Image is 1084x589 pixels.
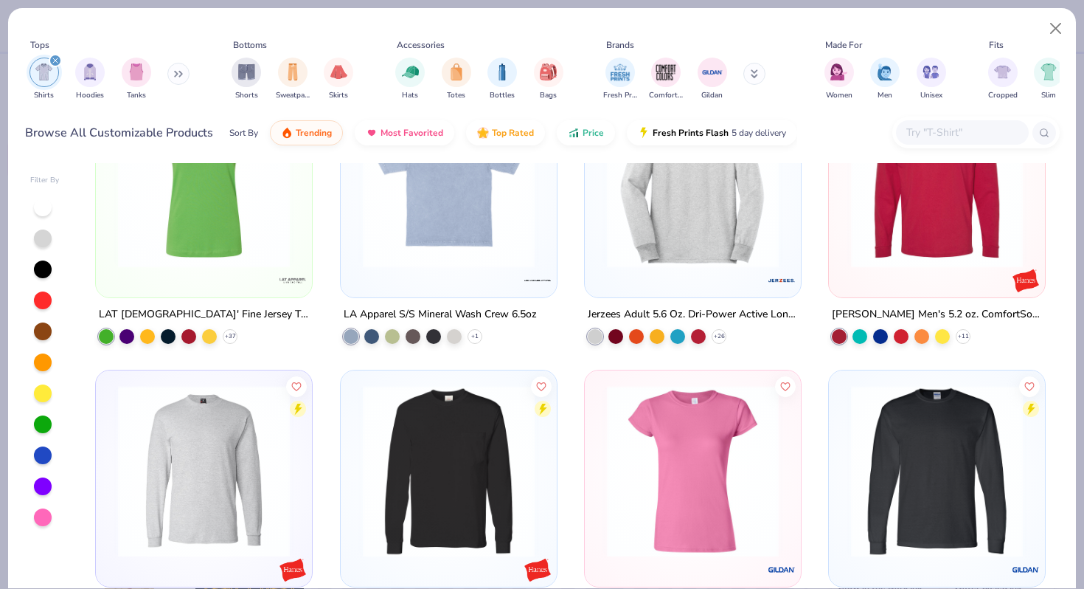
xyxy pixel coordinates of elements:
[75,58,105,101] div: filter for Hoodies
[830,63,847,80] img: Women Image
[534,58,563,101] div: filter for Bags
[649,58,683,101] div: filter for Comfort Colors
[395,58,425,101] div: filter for Hats
[128,63,145,80] img: Tanks Image
[1034,58,1063,101] div: filter for Slim
[878,90,892,101] span: Men
[627,120,797,145] button: Fresh Prints Flash5 day delivery
[988,58,1018,101] button: filter button
[30,38,49,52] div: Tops
[523,555,552,585] img: Hanes logo
[279,555,308,585] img: Hanes logo
[701,61,723,83] img: Gildan Image
[329,90,348,101] span: Skirts
[767,266,796,295] img: Jerzees logo
[355,385,542,557] img: bd81c23a-f993-4e0f-9cab-2fa2350692aa
[324,58,353,101] button: filter button
[477,127,489,139] img: TopRated.gif
[366,127,378,139] img: most_fav.gif
[296,127,332,139] span: Trending
[540,63,556,80] img: Bags Image
[583,127,604,139] span: Price
[471,332,479,341] span: + 1
[917,58,946,101] button: filter button
[30,175,60,186] div: Filter By
[870,58,900,101] div: filter for Men
[824,58,854,101] button: filter button
[487,58,517,101] button: filter button
[877,63,893,80] img: Men Image
[344,306,537,324] div: LA Apparel S/S Mineral Wash Crew 6.5oz
[99,306,309,324] div: LAT [DEMOGRAPHIC_DATA]' Fine Jersey T-Shirt
[905,124,1018,141] input: Try "T-Shirt"
[994,63,1011,80] img: Cropped Image
[917,58,946,101] div: filter for Unisex
[732,125,786,142] span: 5 day delivery
[655,61,677,83] img: Comfort Colors Image
[920,90,942,101] span: Unisex
[276,58,310,101] div: filter for Sweatpants
[649,58,683,101] button: filter button
[767,555,796,585] img: Gildan logo
[466,120,545,145] button: Top Rated
[238,63,255,80] img: Shorts Image
[989,38,1004,52] div: Fits
[844,385,1030,557] img: 34ac80a5-44ad-47ba-b5c9-7fdccea69685
[1042,15,1070,43] button: Close
[34,90,54,101] span: Shirts
[122,58,151,101] div: filter for Tanks
[870,58,900,101] button: filter button
[588,306,798,324] div: Jerzees Adult 5.6 Oz. Dri-Power Active Long-Sleeve T-Shirt
[402,90,418,101] span: Hats
[286,376,307,397] button: Like
[279,266,308,295] img: LAT logo
[1034,58,1063,101] button: filter button
[232,58,261,101] button: filter button
[649,90,683,101] span: Comfort Colors
[786,385,973,557] img: bee06d06-e51d-49e5-a9df-11d211650894
[29,58,59,101] button: filter button
[402,63,419,80] img: Hats Image
[603,90,637,101] span: Fresh Prints
[276,90,310,101] span: Sweatpants
[442,58,471,101] div: filter for Totes
[600,96,786,268] img: 41771f5c-6788-4f4b-bcbe-e1bb168cb333
[355,120,454,145] button: Most Favorited
[397,38,445,52] div: Accessories
[530,376,551,397] button: Like
[487,58,517,101] div: filter for Bottles
[448,63,465,80] img: Totes Image
[523,266,552,295] img: LA Apparel logo
[638,127,650,139] img: flash.gif
[492,127,534,139] span: Top Rated
[542,385,729,557] img: c2ebf631-2d6e-4809-a0ac-b4080a8a0839
[494,63,510,80] img: Bottles Image
[276,58,310,101] button: filter button
[447,90,465,101] span: Totes
[122,58,151,101] button: filter button
[534,58,563,101] button: filter button
[1019,376,1040,397] button: Like
[713,332,724,341] span: + 26
[490,90,515,101] span: Bottles
[832,306,1042,324] div: [PERSON_NAME] Men's 5.2 oz. ComfortSoft® Cotton Long-Sleeve T-Shirt
[330,63,347,80] img: Skirts Image
[395,58,425,101] button: filter button
[35,63,52,80] img: Shirts Image
[281,127,293,139] img: trending.gif
[603,58,637,101] button: filter button
[988,90,1018,101] span: Cropped
[355,96,542,268] img: 8b257b44-ba49-4508-96af-40497057ffe6
[775,376,796,397] button: Like
[270,120,343,145] button: Trending
[324,58,353,101] div: filter for Skirts
[600,385,786,557] img: f2e47c74-6e7d-4a0f-94df-7551decfa47c
[825,38,862,52] div: Made For
[1011,266,1040,295] img: Hanes logo
[111,96,297,268] img: d5649f4e-aee5-47e3-92ae-bd50963b5580
[786,96,973,268] img: ea4d93dd-7b04-44b3-9cde-821043a9d75f
[603,58,637,101] div: filter for Fresh Prints
[29,58,59,101] div: filter for Shirts
[698,58,727,101] button: filter button
[606,38,634,52] div: Brands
